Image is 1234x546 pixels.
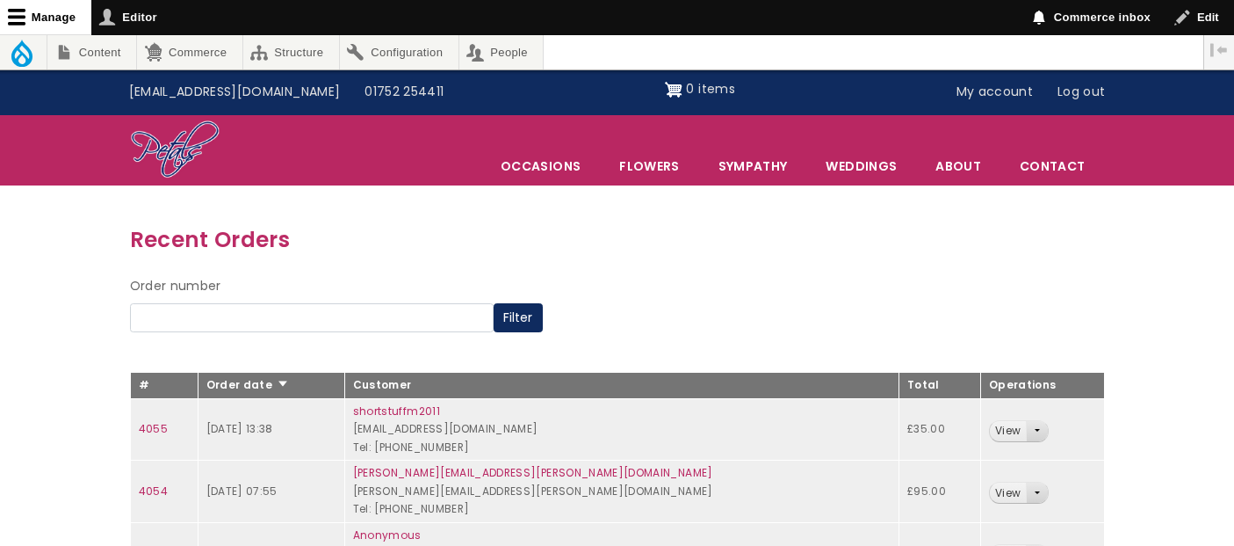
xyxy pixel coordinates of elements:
a: 4054 [139,484,168,499]
a: Commerce [137,35,242,69]
th: # [130,373,198,399]
td: £95.00 [899,461,981,523]
a: Anonymous [353,528,422,542]
time: [DATE] 07:55 [206,484,278,499]
td: £35.00 [899,398,981,461]
button: Vertical orientation [1204,35,1234,65]
img: Shopping cart [665,76,682,104]
a: Flowers [601,148,697,185]
a: shortstuffm2011 [353,404,440,419]
button: Filter [494,303,543,333]
a: Log out [1045,76,1117,109]
label: Order number [130,276,221,297]
a: About [917,148,999,185]
th: Total [899,373,981,399]
h3: Recent Orders [130,222,1105,257]
a: Structure [243,35,339,69]
td: [EMAIL_ADDRESS][DOMAIN_NAME] Tel: [PHONE_NUMBER] [344,398,898,461]
th: Operations [980,373,1104,399]
img: Home [130,120,220,181]
a: View [990,421,1026,441]
a: People [459,35,544,69]
span: Occasions [482,148,599,185]
th: Customer [344,373,898,399]
a: My account [944,76,1046,109]
a: Content [47,35,136,69]
time: [DATE] 13:38 [206,421,273,436]
span: 0 items [686,80,734,98]
a: Configuration [340,35,458,69]
a: [PERSON_NAME][EMAIL_ADDRESS][PERSON_NAME][DOMAIN_NAME] [353,465,713,480]
span: Weddings [807,148,915,185]
a: View [990,483,1026,503]
a: Sympathy [700,148,806,185]
a: Shopping cart 0 items [665,76,735,104]
a: Contact [1001,148,1103,185]
a: Order date [206,377,290,392]
td: [PERSON_NAME][EMAIL_ADDRESS][PERSON_NAME][DOMAIN_NAME] Tel: [PHONE_NUMBER] [344,461,898,523]
a: 4055 [139,421,168,436]
a: 01752 254411 [352,76,456,109]
a: [EMAIL_ADDRESS][DOMAIN_NAME] [117,76,353,109]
